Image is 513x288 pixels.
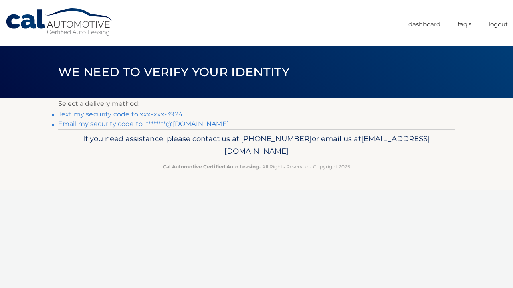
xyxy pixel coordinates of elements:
p: Select a delivery method: [58,98,455,110]
p: - All Rights Reserved - Copyright 2025 [63,162,450,171]
a: Logout [489,18,508,31]
span: [PHONE_NUMBER] [241,134,312,143]
strong: Cal Automotive Certified Auto Leasing [163,164,259,170]
a: Dashboard [408,18,440,31]
a: Cal Automotive [5,8,113,37]
a: Email my security code to l********@[DOMAIN_NAME] [58,120,229,128]
p: If you need assistance, please contact us at: or email us at [63,132,450,158]
a: FAQ's [458,18,471,31]
span: We need to verify your identity [58,65,289,79]
a: Text my security code to xxx-xxx-3924 [58,110,183,118]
